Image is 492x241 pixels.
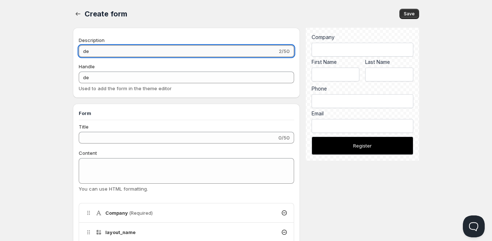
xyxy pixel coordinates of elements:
[79,110,294,117] h3: Form
[129,210,153,216] span: (Required)
[463,215,485,237] iframe: Help Scout Beacon - Open
[79,45,277,57] input: Private internal description
[79,124,89,130] span: Title
[79,64,95,69] span: Handle
[312,58,360,66] label: First Name
[312,85,413,92] label: Phone
[79,85,172,91] span: Used to add the form in the theme editor
[312,137,413,155] button: Register
[105,209,153,217] h4: Company
[399,9,419,19] button: Save
[85,9,127,18] span: Create form
[312,34,413,41] label: Company
[312,110,413,117] div: Email
[365,58,413,66] label: Last Name
[404,11,415,17] span: Save
[105,229,136,236] h4: layout_name
[79,150,97,156] span: Content
[79,186,148,192] span: You can use HTML formatting.
[79,37,105,43] span: Description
